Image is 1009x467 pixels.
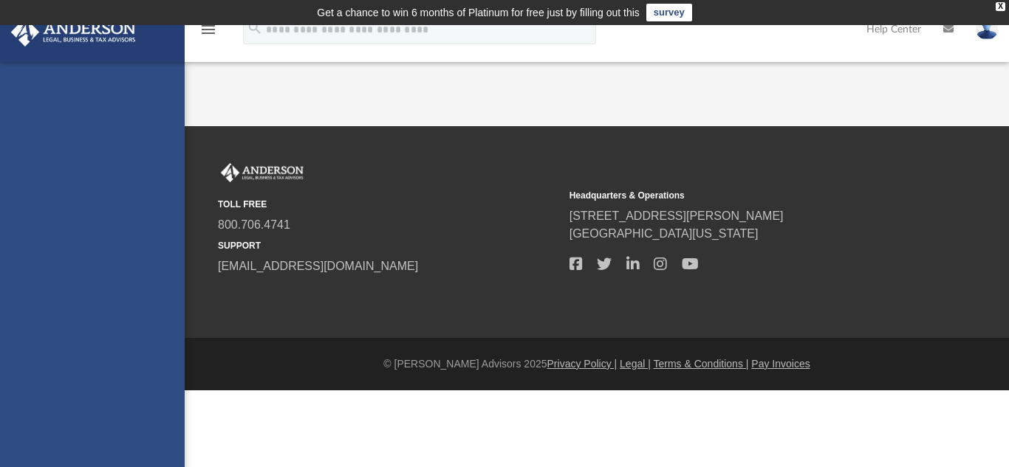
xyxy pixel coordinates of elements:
a: Privacy Policy | [547,358,618,370]
div: close [996,2,1005,11]
i: search [247,20,263,36]
a: Pay Invoices [751,358,810,370]
a: [EMAIL_ADDRESS][DOMAIN_NAME] [218,260,418,272]
img: Anderson Advisors Platinum Portal [218,163,307,182]
a: Terms & Conditions | [654,358,749,370]
img: User Pic [976,18,998,40]
a: [GEOGRAPHIC_DATA][US_STATE] [570,227,759,240]
img: Anderson Advisors Platinum Portal [7,18,140,46]
a: [STREET_ADDRESS][PERSON_NAME] [570,210,784,222]
a: Legal | [620,358,651,370]
a: 800.706.4741 [218,218,290,231]
small: Headquarters & Operations [570,189,911,202]
small: SUPPORT [218,239,559,252]
small: TOLL FREE [218,198,559,211]
i: menu [199,21,217,38]
a: survey [646,4,692,21]
div: Get a chance to win 6 months of Platinum for free just by filling out this [317,4,640,21]
a: menu [199,28,217,38]
div: © [PERSON_NAME] Advisors 2025 [185,356,1009,372]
